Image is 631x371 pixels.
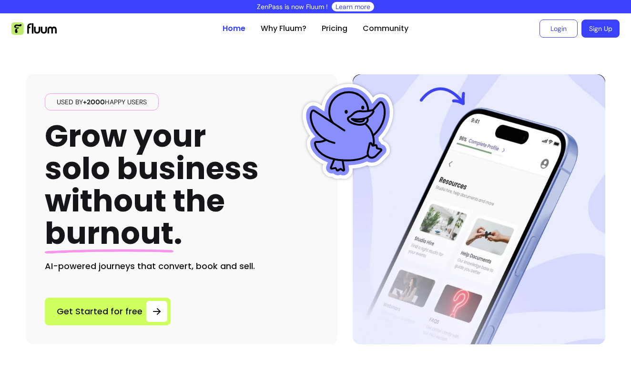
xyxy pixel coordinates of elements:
[322,23,347,34] a: Pricing
[45,298,171,325] a: Get Started for free
[57,305,142,318] span: Get Started for free
[45,260,318,273] h2: AI-powered journeys that convert, book and sell.
[11,22,57,35] img: Fluum Logo
[223,23,245,34] a: Home
[581,20,620,38] a: Sign Up
[336,2,370,11] a: Learn more
[83,98,105,106] span: +2000
[261,23,306,34] a: Why Fluum?
[539,20,578,38] a: Login
[53,97,151,107] span: Used by happy users
[353,74,605,344] img: Hero
[363,23,408,34] a: Community
[45,212,173,254] span: burnout
[45,120,259,250] h1: Grow your solo business without the .
[257,2,328,11] p: ZenPass is now Fluum !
